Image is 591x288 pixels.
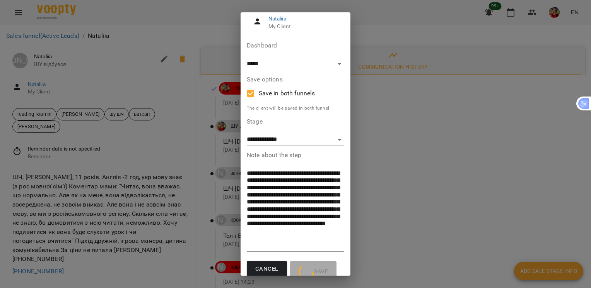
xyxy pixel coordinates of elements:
label: Dashboard [247,42,344,49]
label: Save options [247,76,344,83]
label: Stage [247,119,344,125]
label: Note about the step [247,152,344,158]
button: Cancel [247,261,287,277]
span: Save in both funnels [259,89,315,98]
a: Nataliia [268,15,286,22]
span: Cancel [255,264,278,274]
p: The client will be saved in both funnel [247,105,344,112]
span: My Client [268,23,338,30]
